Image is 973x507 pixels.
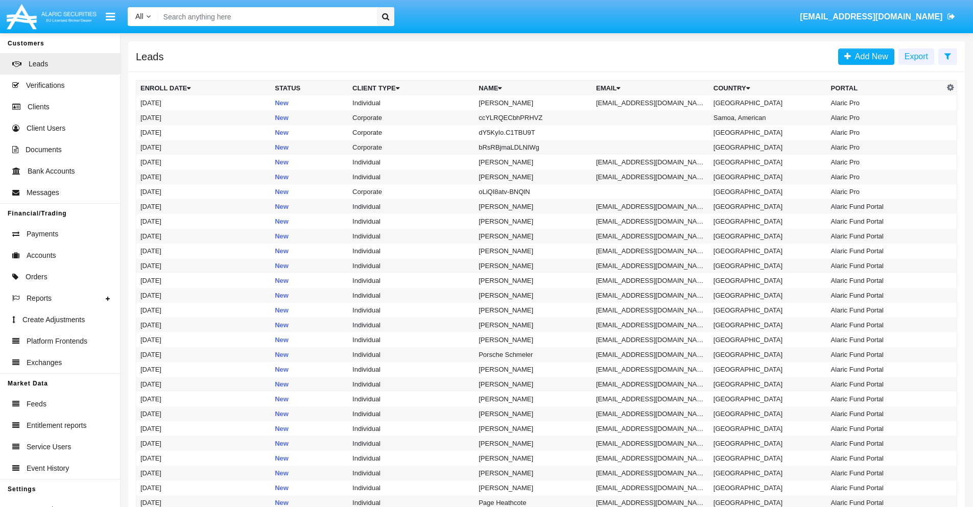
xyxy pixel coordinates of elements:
[26,144,62,155] span: Documents
[348,288,474,303] td: Individual
[271,258,348,273] td: New
[592,81,709,96] th: Email
[709,244,827,258] td: [GEOGRAPHIC_DATA]
[136,170,271,184] td: [DATE]
[592,347,709,362] td: [EMAIL_ADDRESS][DOMAIN_NAME]
[27,399,46,409] span: Feeds
[474,362,592,377] td: [PERSON_NAME]
[827,466,944,480] td: Alaric Fund Portal
[136,362,271,377] td: [DATE]
[136,53,164,61] h5: Leads
[271,214,348,229] td: New
[348,140,474,155] td: Corporate
[474,258,592,273] td: [PERSON_NAME]
[348,110,474,125] td: Corporate
[800,12,942,21] span: [EMAIL_ADDRESS][DOMAIN_NAME]
[474,318,592,332] td: [PERSON_NAME]
[136,332,271,347] td: [DATE]
[709,273,827,288] td: [GEOGRAPHIC_DATA]
[709,95,827,110] td: [GEOGRAPHIC_DATA]
[592,303,709,318] td: [EMAIL_ADDRESS][DOMAIN_NAME]
[474,436,592,451] td: [PERSON_NAME]
[271,332,348,347] td: New
[838,49,894,65] a: Add New
[271,362,348,377] td: New
[827,480,944,495] td: Alaric Fund Portal
[474,288,592,303] td: [PERSON_NAME]
[795,3,960,31] a: [EMAIL_ADDRESS][DOMAIN_NAME]
[709,214,827,229] td: [GEOGRAPHIC_DATA]
[136,392,271,406] td: [DATE]
[348,155,474,170] td: Individual
[592,318,709,332] td: [EMAIL_ADDRESS][DOMAIN_NAME]
[271,347,348,362] td: New
[28,166,75,177] span: Bank Accounts
[136,436,271,451] td: [DATE]
[5,2,98,32] img: Logo image
[827,451,944,466] td: Alaric Fund Portal
[348,406,474,421] td: Individual
[271,184,348,199] td: New
[348,480,474,495] td: Individual
[136,155,271,170] td: [DATE]
[827,199,944,214] td: Alaric Fund Portal
[474,406,592,421] td: [PERSON_NAME]
[474,140,592,155] td: bRsRBjmaLDLNIWg
[592,480,709,495] td: [EMAIL_ADDRESS][DOMAIN_NAME]
[474,155,592,170] td: [PERSON_NAME]
[474,229,592,244] td: [PERSON_NAME]
[827,318,944,332] td: Alaric Fund Portal
[27,123,65,134] span: Client Users
[27,442,71,452] span: Service Users
[827,125,944,140] td: Alaric Pro
[709,318,827,332] td: [GEOGRAPHIC_DATA]
[27,357,62,368] span: Exchanges
[709,170,827,184] td: [GEOGRAPHIC_DATA]
[592,436,709,451] td: [EMAIL_ADDRESS][DOMAIN_NAME]
[271,244,348,258] td: New
[348,214,474,229] td: Individual
[348,170,474,184] td: Individual
[136,466,271,480] td: [DATE]
[348,273,474,288] td: Individual
[136,406,271,421] td: [DATE]
[474,170,592,184] td: [PERSON_NAME]
[27,463,69,474] span: Event History
[271,377,348,392] td: New
[271,392,348,406] td: New
[709,288,827,303] td: [GEOGRAPHIC_DATA]
[827,155,944,170] td: Alaric Pro
[136,258,271,273] td: [DATE]
[271,273,348,288] td: New
[348,125,474,140] td: Corporate
[709,421,827,436] td: [GEOGRAPHIC_DATA]
[136,110,271,125] td: [DATE]
[136,81,271,96] th: Enroll Date
[27,250,56,261] span: Accounts
[474,377,592,392] td: [PERSON_NAME]
[136,125,271,140] td: [DATE]
[592,229,709,244] td: [EMAIL_ADDRESS][DOMAIN_NAME]
[136,244,271,258] td: [DATE]
[271,125,348,140] td: New
[348,318,474,332] td: Individual
[348,184,474,199] td: Corporate
[22,315,85,325] span: Create Adjustments
[827,377,944,392] td: Alaric Fund Portal
[348,81,474,96] th: Client Type
[592,451,709,466] td: [EMAIL_ADDRESS][DOMAIN_NAME]
[592,273,709,288] td: [EMAIL_ADDRESS][DOMAIN_NAME]
[709,125,827,140] td: [GEOGRAPHIC_DATA]
[271,406,348,421] td: New
[827,110,944,125] td: Alaric Pro
[271,303,348,318] td: New
[158,7,373,26] input: Search
[474,332,592,347] td: [PERSON_NAME]
[474,244,592,258] td: [PERSON_NAME]
[709,436,827,451] td: [GEOGRAPHIC_DATA]
[592,421,709,436] td: [EMAIL_ADDRESS][DOMAIN_NAME]
[136,318,271,332] td: [DATE]
[348,332,474,347] td: Individual
[271,229,348,244] td: New
[26,272,48,282] span: Orders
